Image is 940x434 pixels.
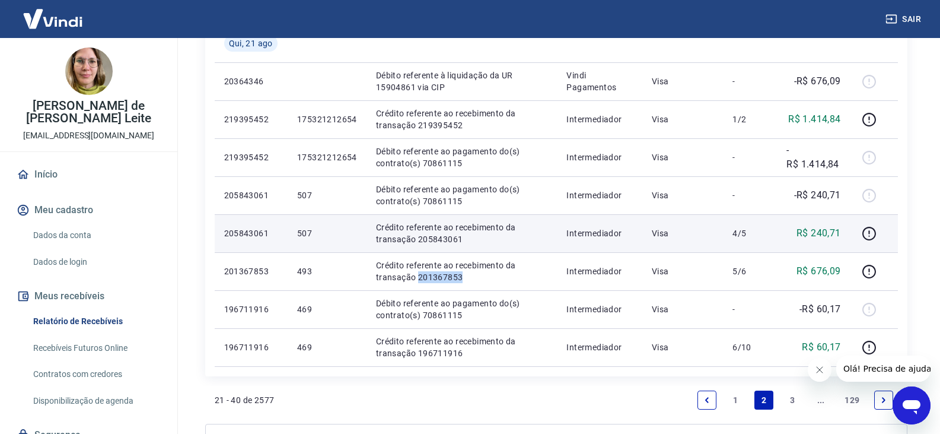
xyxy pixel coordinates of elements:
[732,303,767,315] p: -
[376,145,548,169] p: Débito referente ao pagamento do(s) contrato(s) 70861115
[224,265,278,277] p: 201367853
[799,302,841,316] p: -R$ 60,17
[786,143,840,172] p: -R$ 1.414,84
[566,151,632,163] p: Intermediador
[732,75,767,87] p: -
[14,1,91,37] img: Vindi
[808,358,831,382] iframe: Fechar mensagem
[215,394,275,406] p: 21 - 40 de 2577
[697,391,716,410] a: Previous page
[811,391,830,410] a: Jump forward
[566,303,632,315] p: Intermediador
[732,265,767,277] p: 5/6
[652,113,713,125] p: Visa
[28,336,163,360] a: Recebíveis Futuros Online
[297,341,357,353] p: 469
[754,391,773,410] a: Page 2 is your current page
[7,8,100,18] span: Olá! Precisa de ajuda?
[376,335,548,359] p: Crédito referente ao recebimento da transação 196711916
[652,189,713,201] p: Visa
[652,265,713,277] p: Visa
[652,151,713,163] p: Visa
[297,227,357,239] p: 507
[224,113,278,125] p: 219395452
[788,112,840,126] p: R$ 1.414,84
[874,391,893,410] a: Next page
[732,151,767,163] p: -
[65,47,113,95] img: 87f57c15-88ce-4ef7-9099-1f0b81198928.jpeg
[28,309,163,334] a: Relatório de Recebíveis
[883,8,926,30] button: Sair
[783,391,802,410] a: Page 3
[794,74,841,88] p: -R$ 676,09
[796,264,841,278] p: R$ 676,09
[297,113,357,125] p: 175321212654
[376,259,548,283] p: Crédito referente ao recebimento da transação 201367853
[229,37,273,49] span: Qui, 21 ago
[794,188,841,202] p: -R$ 240,71
[566,113,632,125] p: Intermediador
[652,303,713,315] p: Visa
[652,75,713,87] p: Visa
[566,69,632,93] p: Vindi Pagamentos
[836,356,931,382] iframe: Mensagem da empresa
[23,129,154,142] p: [EMAIL_ADDRESS][DOMAIN_NAME]
[28,389,163,413] a: Disponibilização de agenda
[566,227,632,239] p: Intermediador
[297,303,357,315] p: 469
[732,341,767,353] p: 6/10
[652,341,713,353] p: Visa
[566,265,632,277] p: Intermediador
[376,69,548,93] p: Débito referente à liquidação da UR 15904861 via CIP
[376,297,548,321] p: Débito referente ao pagamento do(s) contrato(s) 70861115
[224,151,278,163] p: 219395452
[732,113,767,125] p: 1/2
[28,223,163,248] a: Dados da conta
[652,227,713,239] p: Visa
[726,391,745,410] a: Page 1
[224,303,278,315] p: 196711916
[376,183,548,207] p: Débito referente ao pagamento do(s) contrato(s) 70861115
[224,341,278,353] p: 196711916
[566,341,632,353] p: Intermediador
[224,227,278,239] p: 205843061
[14,197,163,223] button: Meu cadastro
[802,340,840,354] p: R$ 60,17
[732,189,767,201] p: -
[9,100,168,125] p: [PERSON_NAME] de [PERSON_NAME] Leite
[376,107,548,131] p: Crédito referente ao recebimento da transação 219395452
[693,386,897,414] ul: Pagination
[224,189,278,201] p: 205843061
[297,265,357,277] p: 493
[796,226,841,240] p: R$ 240,71
[28,362,163,387] a: Contratos com credores
[732,227,767,239] p: 4/5
[14,161,163,188] a: Início
[14,283,163,309] button: Meus recebíveis
[893,387,931,425] iframe: Botão para abrir a janela de mensagens
[840,391,864,410] a: Page 129
[297,151,357,163] p: 175321212654
[566,189,632,201] p: Intermediador
[28,250,163,274] a: Dados de login
[376,221,548,245] p: Crédito referente ao recebimento da transação 205843061
[224,75,278,87] p: 20364346
[297,189,357,201] p: 507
